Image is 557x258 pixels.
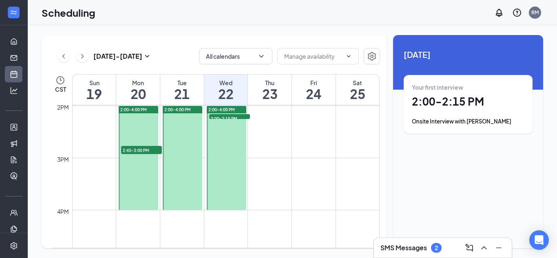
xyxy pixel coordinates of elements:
[463,241,476,254] button: ComposeMessage
[494,8,504,18] svg: Notifications
[9,8,18,16] svg: WorkstreamLogo
[57,50,70,62] button: ChevronLeft
[404,48,533,61] span: [DATE]
[120,107,147,112] span: 2:00-4:00 PM
[412,95,524,108] h1: 2:00 - 2:15 PM
[336,79,379,87] div: Sat
[160,75,204,105] a: October 21, 2025
[435,245,438,251] div: 2
[55,75,65,85] svg: Clock
[73,79,116,87] div: Sun
[93,52,142,61] h3: [DATE] - [DATE]
[248,79,292,87] div: Thu
[160,87,204,101] h1: 21
[208,107,235,112] span: 2:00-4:00 PM
[55,155,71,164] div: 3pm
[464,243,474,253] svg: ComposeMessage
[479,243,489,253] svg: ChevronUp
[164,107,191,112] span: 2:00-4:00 PM
[257,52,265,60] svg: ChevronDown
[42,6,95,20] h1: Scheduling
[10,86,18,95] svg: Analysis
[73,75,116,105] a: October 19, 2025
[55,103,71,112] div: 2pm
[116,87,160,101] h1: 20
[204,79,248,87] div: Wed
[336,87,379,101] h1: 25
[512,8,522,18] svg: QuestionInfo
[292,79,336,87] div: Fri
[531,9,539,16] div: RM
[73,87,116,101] h1: 19
[60,51,68,61] svg: ChevronLeft
[292,87,336,101] h1: 24
[292,75,336,105] a: October 24, 2025
[209,114,250,122] span: 2:00-2:15 PM
[345,53,352,60] svg: ChevronDown
[116,75,160,105] a: October 20, 2025
[142,51,152,61] svg: SmallChevronDown
[248,87,292,101] h1: 23
[204,75,248,105] a: October 22, 2025
[121,146,162,154] span: 2:45-3:00 PM
[367,51,377,61] svg: Settings
[199,48,272,64] button: All calendarsChevronDown
[76,50,88,62] button: ChevronRight
[412,117,524,126] div: Onsite Interview with [PERSON_NAME]
[494,243,504,253] svg: Minimize
[10,242,18,250] svg: Settings
[55,207,71,216] div: 4pm
[364,48,380,64] button: Settings
[55,85,66,93] span: CST
[477,241,491,254] button: ChevronUp
[380,243,427,252] h3: SMS Messages
[78,51,86,61] svg: ChevronRight
[248,75,292,105] a: October 23, 2025
[336,75,379,105] a: October 25, 2025
[160,79,204,87] div: Tue
[116,79,160,87] div: Mon
[529,230,549,250] div: Open Intercom Messenger
[492,241,505,254] button: Minimize
[412,83,524,91] div: Your first interview
[284,52,342,61] input: Manage availability
[204,87,248,101] h1: 22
